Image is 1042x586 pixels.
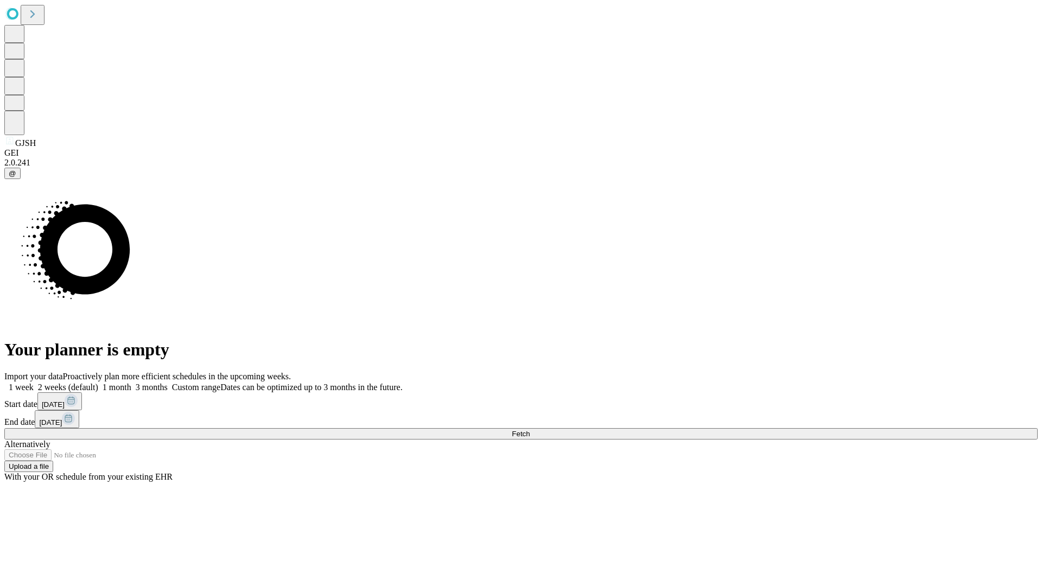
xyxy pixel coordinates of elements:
span: Fetch [512,430,530,438]
span: Proactively plan more efficient schedules in the upcoming weeks. [63,372,291,381]
span: [DATE] [42,400,65,409]
h1: Your planner is empty [4,340,1038,360]
button: [DATE] [37,392,82,410]
span: GJSH [15,138,36,148]
span: Dates can be optimized up to 3 months in the future. [220,383,402,392]
span: Custom range [172,383,220,392]
button: @ [4,168,21,179]
span: [DATE] [39,418,62,426]
span: 3 months [136,383,168,392]
span: Alternatively [4,439,50,449]
span: 1 month [103,383,131,392]
button: [DATE] [35,410,79,428]
span: 2 weeks (default) [38,383,98,392]
span: 1 week [9,383,34,392]
span: @ [9,169,16,177]
button: Upload a file [4,461,53,472]
div: Start date [4,392,1038,410]
div: 2.0.241 [4,158,1038,168]
div: End date [4,410,1038,428]
span: With your OR schedule from your existing EHR [4,472,173,481]
span: Import your data [4,372,63,381]
button: Fetch [4,428,1038,439]
div: GEI [4,148,1038,158]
